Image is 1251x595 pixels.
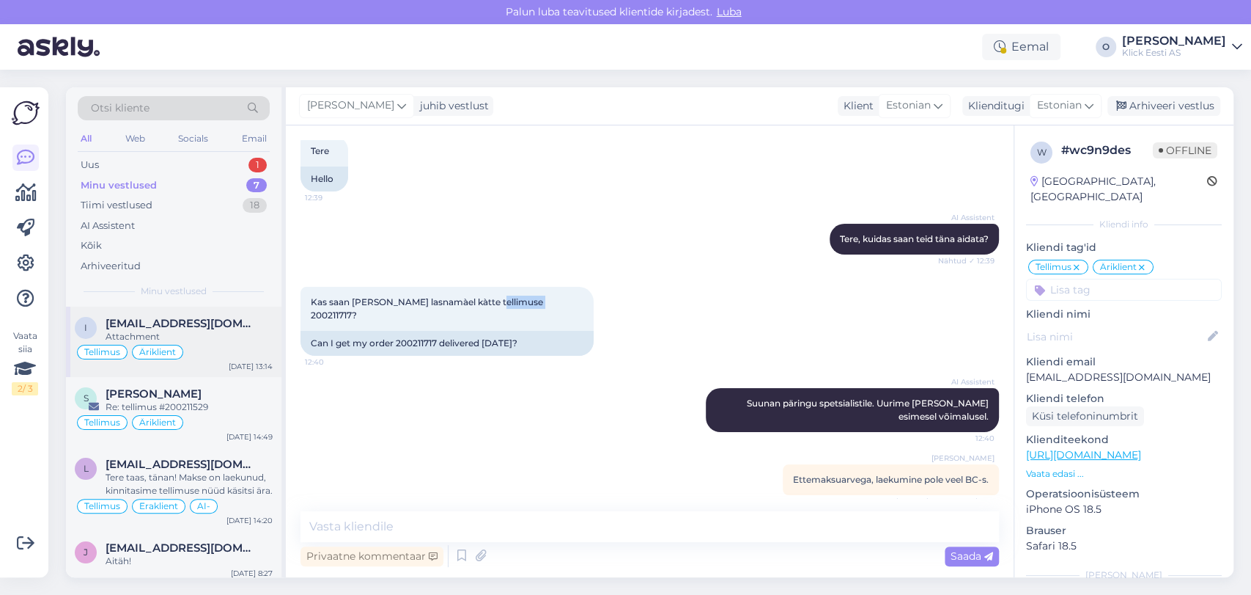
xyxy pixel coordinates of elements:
[1026,502,1222,517] p: iPhone OS 18.5
[951,550,993,563] span: Saada
[239,129,270,148] div: Email
[1153,142,1217,158] span: Offline
[84,322,87,333] span: i
[1026,406,1144,426] div: Küsi telefoninumbrit
[141,285,207,298] span: Minu vestlused
[175,129,211,148] div: Socials
[106,401,273,414] div: Re: tellimus #200211529
[1026,486,1222,502] p: Operatsioonisüsteem
[1030,174,1207,205] div: [GEOGRAPHIC_DATA], [GEOGRAPHIC_DATA]
[414,98,489,114] div: juhib vestlust
[91,101,150,116] span: Otsi kliente
[231,568,273,579] div: [DATE] 8:27
[84,418,120,427] span: Tellimus
[84,463,89,474] span: l
[962,98,1025,114] div: Klienditugi
[305,357,360,368] span: 12:40
[838,98,874,114] div: Klient
[1122,35,1226,47] div: [PERSON_NAME]
[81,178,157,193] div: Minu vestlused
[226,515,273,526] div: [DATE] 14:20
[12,99,40,127] img: Askly Logo
[940,433,994,444] span: 12:40
[1037,98,1082,114] span: Estonian
[81,238,102,253] div: Kõik
[84,393,89,404] span: S
[81,259,141,274] div: Arhiveeritud
[1100,263,1137,271] span: Äriklient
[311,145,329,156] span: Tere
[229,361,273,372] div: [DATE] 13:14
[300,331,594,356] div: Can I get my order 200211717 delivered [DATE]?
[1026,448,1141,461] a: [URL][DOMAIN_NAME]
[1122,35,1242,59] a: [PERSON_NAME]Klick Eesti AS
[81,158,99,172] div: Uus
[1027,329,1205,345] input: Lisa nimi
[311,296,545,321] span: Kas saan [PERSON_NAME] lasnamàel kàtte tellimuse 200211717?
[300,547,443,566] div: Privaatne kommentaar
[12,382,38,395] div: 2 / 3
[938,255,994,266] span: Nähtud ✓ 12:39
[246,178,267,193] div: 7
[106,555,273,568] div: Aitäh!
[197,502,210,511] span: AI-
[1026,539,1222,554] p: Safari 18.5
[1026,279,1222,301] input: Lisa tag
[84,348,120,357] span: Tellimus
[1026,307,1222,322] p: Kliendi nimi
[106,541,258,555] span: jurijesmin@gmail.com
[106,317,258,330] span: info@etselekter.ee
[931,453,994,464] span: [PERSON_NAME]
[1096,37,1116,57] div: O
[1026,218,1222,231] div: Kliendi info
[1026,240,1222,255] p: Kliendi tag'id
[139,348,176,357] span: Äriklient
[81,198,152,213] div: Tiimi vestlused
[248,158,267,172] div: 1
[1122,47,1226,59] div: Klick Eesti AS
[1037,147,1047,158] span: w
[1026,432,1222,448] p: Klienditeekond
[307,98,394,114] span: [PERSON_NAME]
[139,418,176,427] span: Äriklient
[1061,142,1153,159] div: # wc9n9des
[78,129,95,148] div: All
[226,431,273,442] div: [DATE] 14:49
[1026,370,1222,385] p: [EMAIL_ADDRESS][DOMAIN_NAME]
[243,198,267,213] div: 18
[1026,523,1222,539] p: Brauser
[106,387,202,401] span: Sergei Ruban
[81,219,135,233] div: AI Assistent
[84,547,88,558] span: j
[106,458,258,471] span: lisettecarolineanton@gmail.com
[1026,391,1222,406] p: Kliendi telefon
[1107,96,1220,116] div: Arhiveeri vestlus
[305,192,360,203] span: 12:39
[106,471,273,497] div: Tere taas, tänan! Makse on laekunud, kinnitasime tellimuse nüüd käsitsi ära.
[139,502,178,511] span: Eraklient
[712,5,746,18] span: Luba
[300,167,348,191] div: Hello
[793,474,989,485] span: Ettemaksuarvega, laekumine pole veel BC-s.
[840,233,989,244] span: Tere, kuidas saan teid täna aidata?
[886,98,931,114] span: Estonian
[106,330,273,343] div: Attachment
[940,212,994,223] span: AI Assistent
[1026,467,1222,481] p: Vaata edasi ...
[747,398,991,422] span: Suunan päringu spetsialistile. Uurime [PERSON_NAME] esimesel võimalusel.
[84,502,120,511] span: Tellimus
[1026,354,1222,370] p: Kliendi email
[888,496,994,507] span: Privaatne kommentaar | 13:14
[982,34,1060,60] div: Eemal
[1026,569,1222,582] div: [PERSON_NAME]
[940,376,994,387] span: AI Assistent
[12,329,38,395] div: Vaata siia
[122,129,148,148] div: Web
[1036,263,1071,271] span: Tellimus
